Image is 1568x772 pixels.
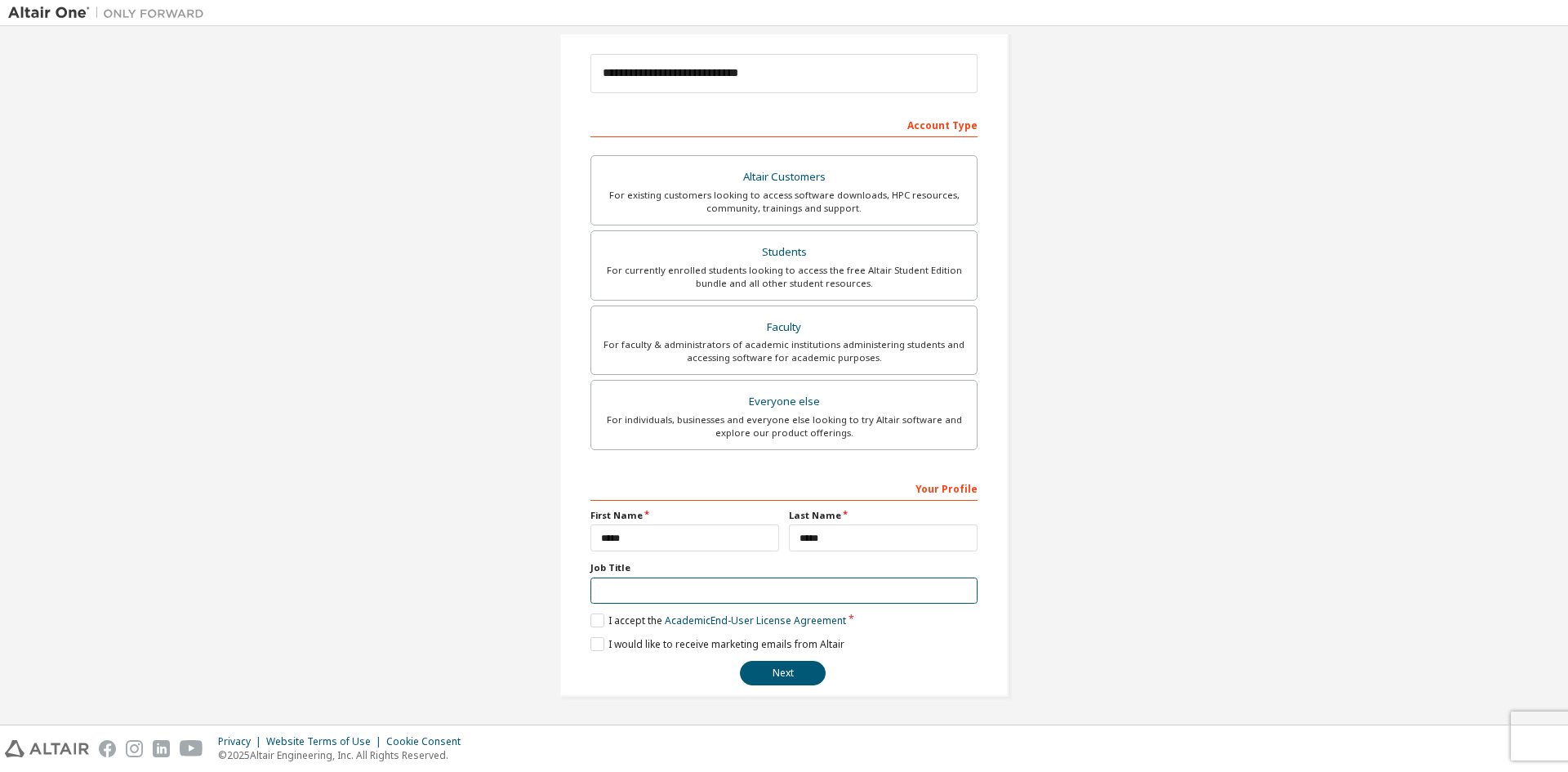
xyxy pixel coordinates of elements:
[601,413,967,440] div: For individuals, businesses and everyone else looking to try Altair software and explore our prod...
[590,475,978,501] div: Your Profile
[665,614,846,627] a: Academic End-User License Agreement
[386,735,470,748] div: Cookie Consent
[590,111,978,137] div: Account Type
[126,740,143,757] img: instagram.svg
[590,614,846,627] label: I accept the
[590,561,978,574] label: Job Title
[601,390,967,413] div: Everyone else
[601,338,967,364] div: For faculty & administrators of academic institutions administering students and accessing softwa...
[601,166,967,189] div: Altair Customers
[740,661,826,685] button: Next
[180,740,203,757] img: youtube.svg
[99,740,116,757] img: facebook.svg
[601,264,967,290] div: For currently enrolled students looking to access the free Altair Student Edition bundle and all ...
[601,189,967,215] div: For existing customers looking to access software downloads, HPC resources, community, trainings ...
[218,735,266,748] div: Privacy
[601,316,967,339] div: Faculty
[153,740,170,757] img: linkedin.svg
[789,509,978,522] label: Last Name
[218,748,470,762] p: © 2025 Altair Engineering, Inc. All Rights Reserved.
[601,241,967,264] div: Students
[590,509,779,522] label: First Name
[590,637,844,651] label: I would like to receive marketing emails from Altair
[5,740,89,757] img: altair_logo.svg
[266,735,386,748] div: Website Terms of Use
[8,5,212,21] img: Altair One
